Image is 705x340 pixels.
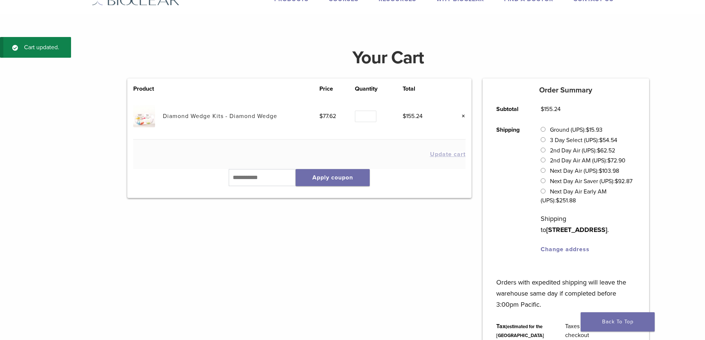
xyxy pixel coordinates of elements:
th: Price [319,84,355,93]
h1: Your Cart [122,49,655,67]
a: Diamond Wedge Kits - Diamond Wedge [163,112,277,120]
a: Back To Top [581,312,655,331]
button: Update cart [430,151,466,157]
bdi: 54.54 [599,137,617,144]
span: $ [599,167,602,175]
a: Remove this item [456,111,466,121]
bdi: 62.52 [597,147,615,154]
p: Orders with expedited shipping will leave the warehouse same day if completed before 3:00pm Pacific. [496,266,635,310]
bdi: 92.87 [615,178,632,185]
a: Change address [541,246,590,253]
th: Shipping [488,119,533,260]
label: 3 Day Select (UPS): [550,137,617,144]
span: $ [615,178,618,185]
bdi: 77.62 [319,112,336,120]
label: Next Day Air Early AM (UPS): [541,188,606,204]
label: Next Day Air Saver (UPS): [550,178,632,185]
th: Subtotal [488,99,533,119]
span: $ [541,105,544,113]
bdi: 103.98 [599,167,619,175]
bdi: 155.24 [403,112,423,120]
strong: [STREET_ADDRESS] [546,226,607,234]
th: Quantity [355,84,403,93]
span: $ [607,157,611,164]
span: $ [403,112,406,120]
bdi: 251.88 [556,197,576,204]
label: Ground (UPS): [550,126,602,134]
span: $ [597,147,600,154]
bdi: 72.90 [607,157,625,164]
label: Next Day Air (UPS): [550,167,619,175]
bdi: 155.24 [541,105,561,113]
label: 2nd Day Air (UPS): [550,147,615,154]
span: $ [319,112,323,120]
button: Apply coupon [296,169,370,186]
label: 2nd Day Air AM (UPS): [550,157,625,164]
p: Shipping to . [541,213,635,235]
bdi: 15.93 [586,126,602,134]
th: Total [403,84,445,93]
span: $ [556,197,559,204]
th: Product [133,84,163,93]
h5: Order Summary [483,86,649,95]
img: Diamond Wedge Kits - Diamond Wedge [133,105,155,127]
span: $ [586,126,589,134]
span: $ [599,137,602,144]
